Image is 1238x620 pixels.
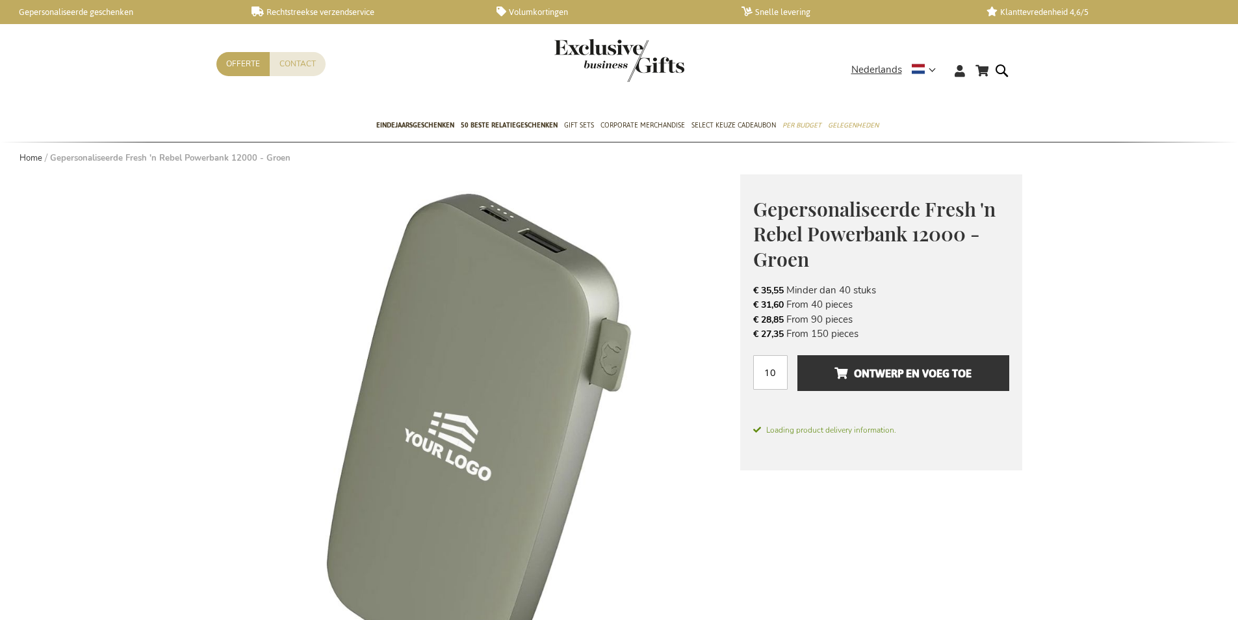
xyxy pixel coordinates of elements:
span: Per Budget [782,118,821,132]
span: € 31,60 [753,299,784,311]
span: Select Keuze Cadeaubon [691,118,776,132]
span: Corporate Merchandise [600,118,685,132]
a: Volumkortingen [496,7,721,18]
span: € 27,35 [753,328,784,340]
div: Nederlands [851,62,944,77]
span: € 35,55 [753,284,784,297]
span: Nederlands [851,62,902,77]
li: Minder dan 40 stuks [753,283,1009,297]
span: Ontwerp en voeg toe [834,363,972,384]
a: Klanttevredenheid 4,6/5 [987,7,1211,18]
strong: Gepersonaliseerde Fresh 'n Rebel Powerbank 12000 - Groen [50,152,290,164]
input: Aantal [753,355,788,390]
span: 50 beste relatiegeschenken [461,118,558,132]
span: Gift Sets [564,118,594,132]
img: Exclusive Business gifts logo [554,39,684,82]
span: Gepersonaliseerde Fresh 'n Rebel Powerbank 12000 - Groen [753,196,996,272]
a: Rechtstreekse verzendservice [251,7,476,18]
a: store logo [554,39,619,82]
span: Loading product delivery information. [753,424,1009,436]
span: Eindejaarsgeschenken [376,118,454,132]
span: € 28,85 [753,314,784,326]
a: Contact [270,52,326,76]
a: Snelle levering [742,7,966,18]
a: Offerte [216,52,270,76]
li: From 40 pieces [753,297,1009,312]
span: Gelegenheden [828,118,879,132]
button: Ontwerp en voeg toe [797,355,1009,391]
li: From 150 pieces [753,327,1009,341]
li: From 90 pieces [753,312,1009,327]
a: Gepersonaliseerde geschenken [6,7,231,18]
a: Home [19,152,42,164]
